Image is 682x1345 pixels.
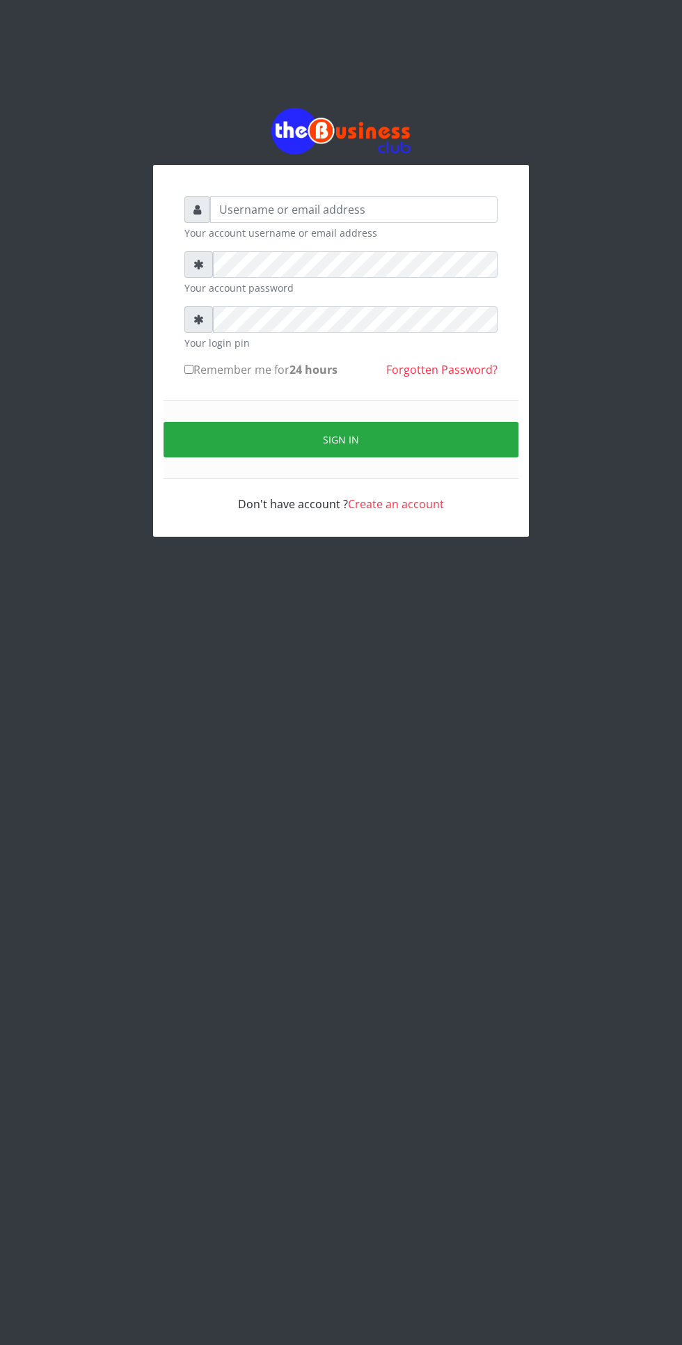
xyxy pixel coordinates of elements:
input: Remember me for24 hours [184,365,193,374]
input: Username or email address [210,196,498,223]
small: Your account password [184,281,498,295]
small: Your account username or email address [184,226,498,240]
small: Your login pin [184,336,498,350]
div: Don't have account ? [184,479,498,512]
b: 24 hours [290,362,338,377]
a: Create an account [348,496,444,512]
label: Remember me for [184,361,338,378]
button: Sign in [164,422,518,457]
a: Forgotten Password? [386,362,498,377]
